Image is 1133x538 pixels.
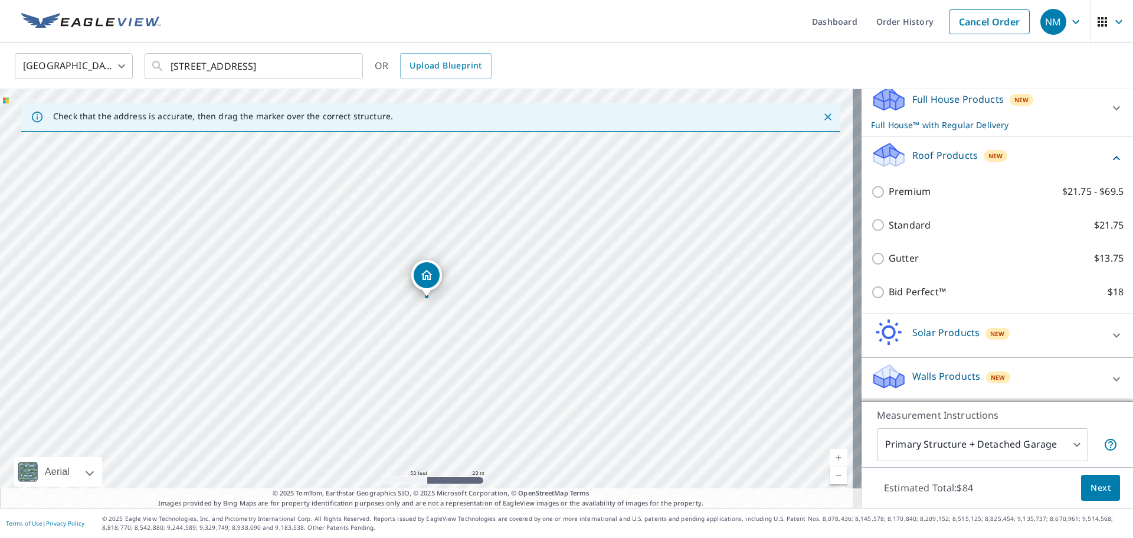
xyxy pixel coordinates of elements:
[875,475,983,501] p: Estimated Total: $84
[1103,438,1118,452] span: Your report will include the primary structure and a detached garage if one exists.
[21,13,161,31] img: EV Logo
[830,467,847,484] a: Current Level 19, Zoom Out
[871,141,1124,175] div: Roof ProductsNew
[410,58,482,73] span: Upload Blueprint
[830,449,847,467] a: Current Level 19, Zoom In
[889,184,931,199] p: Premium
[1094,251,1124,266] p: $13.75
[949,9,1030,34] a: Cancel Order
[102,514,1127,532] p: © 2025 Eagle View Technologies, Inc. and Pictometry International Corp. All Rights Reserved. Repo...
[912,148,978,162] p: Roof Products
[871,85,1124,131] div: Full House ProductsNewFull House™ with Regular Delivery
[518,488,568,497] a: OpenStreetMap
[375,53,492,79] div: OR
[990,329,1005,338] span: New
[871,363,1124,396] div: Walls ProductsNew
[53,111,393,122] p: Check that the address is accurate, then drag the marker over the correct structure.
[877,408,1118,422] p: Measurement Instructions
[570,488,590,497] a: Terms
[1062,184,1124,199] p: $21.75 - $69.5
[400,53,491,79] a: Upload Blueprint
[988,151,1003,161] span: New
[411,260,442,296] div: Dropped pin, building 1, Residential property, 920 SW Maplecrest Ct Portland, OR 97219
[912,92,1004,106] p: Full House Products
[877,428,1088,461] div: Primary Structure + Detached Garage
[1014,95,1029,105] span: New
[6,520,84,527] p: |
[1094,218,1124,233] p: $21.75
[871,319,1124,353] div: Solar ProductsNew
[1108,285,1124,299] p: $18
[1081,475,1120,501] button: Next
[912,325,980,340] p: Solar Products
[889,251,919,266] p: Gutter
[912,369,980,383] p: Walls Products
[15,50,133,83] div: [GEOGRAPHIC_DATA]
[14,457,102,487] div: Aerial
[273,488,590,498] span: © 2025 TomTom, Earthstar Geographics SIO, © 2025 Microsoft Corporation, ©
[1040,9,1066,35] div: NM
[6,519,42,527] a: Terms of Use
[889,285,946,299] p: Bid Perfect™
[820,109,836,125] button: Close
[171,50,339,83] input: Search by address or latitude-longitude
[41,457,73,487] div: Aerial
[1091,481,1111,495] span: Next
[889,218,931,233] p: Standard
[871,119,1102,131] p: Full House™ with Regular Delivery
[46,519,84,527] a: Privacy Policy
[991,373,1006,382] span: New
